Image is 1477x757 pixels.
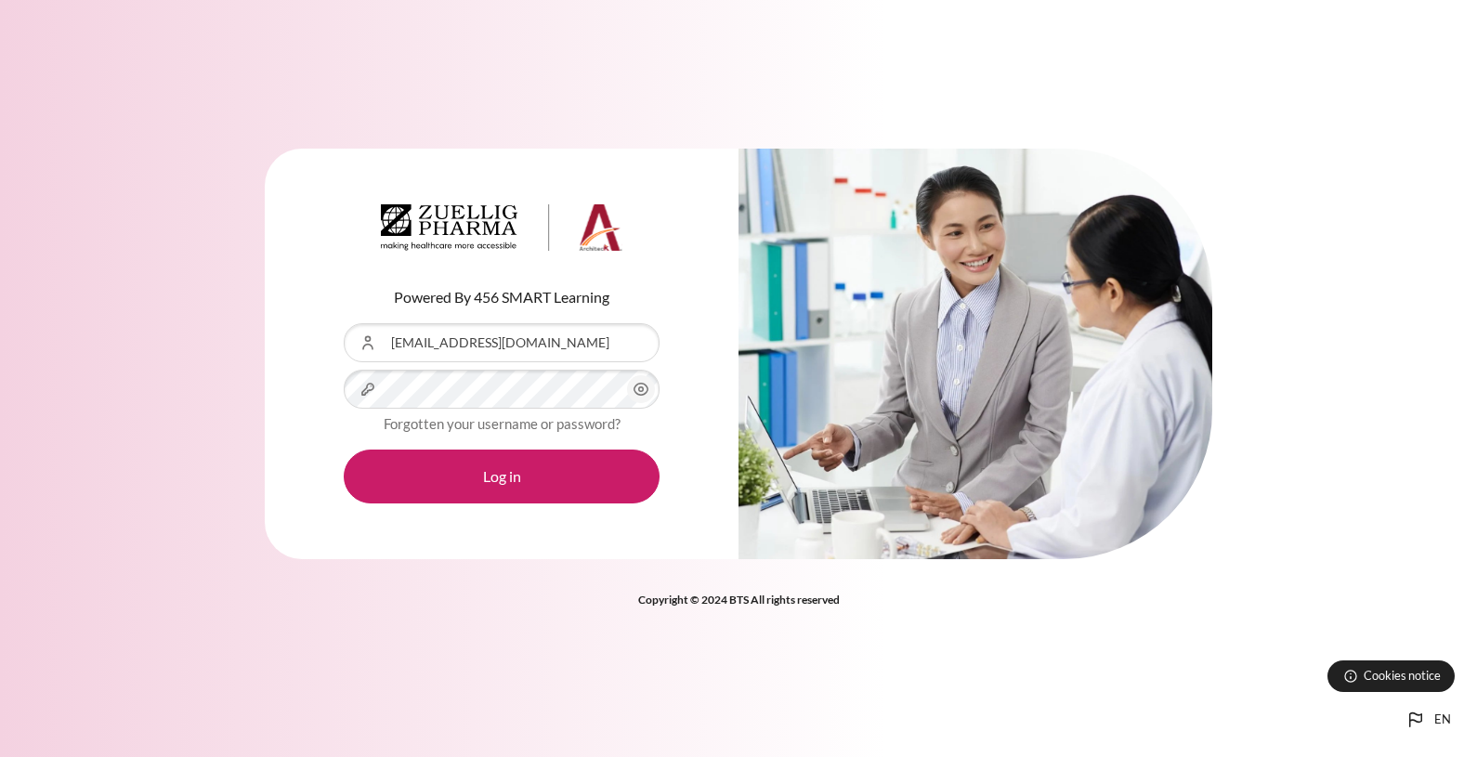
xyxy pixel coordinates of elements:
[638,593,840,607] strong: Copyright © 2024 BTS All rights reserved
[381,204,622,258] a: Architeck
[1364,667,1441,685] span: Cookies notice
[1327,660,1455,692] button: Cookies notice
[344,323,660,362] input: Username or Email Address
[344,286,660,308] p: Powered By 456 SMART Learning
[384,415,621,432] a: Forgotten your username or password?
[381,204,622,251] img: Architeck
[344,450,660,503] button: Log in
[1434,711,1451,729] span: en
[1397,701,1458,738] button: Languages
